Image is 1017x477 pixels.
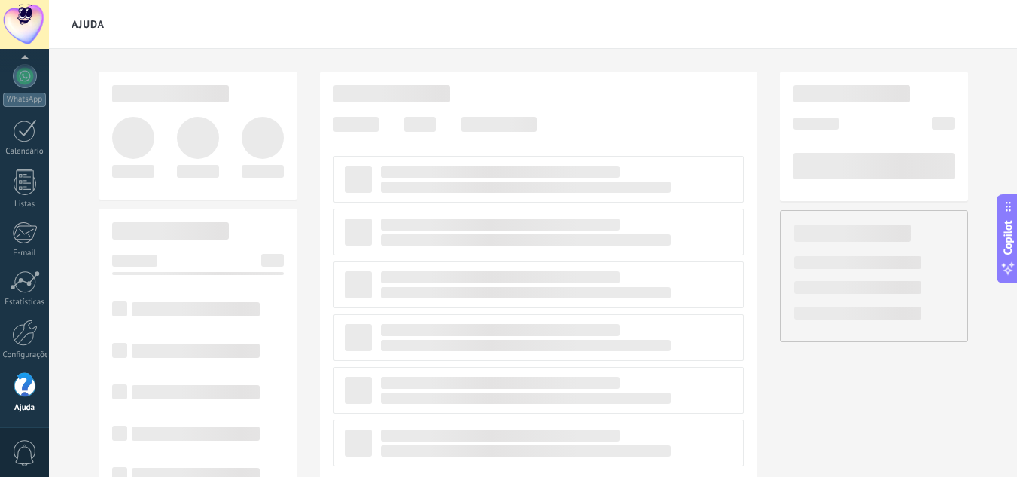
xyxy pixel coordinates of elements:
[3,350,47,360] div: Configurações
[3,147,47,157] div: Calendário
[3,298,47,307] div: Estatísticas
[1000,220,1015,255] span: Copilot
[3,403,47,413] div: Ajuda
[3,249,47,258] div: E-mail
[3,93,46,107] div: WhatsApp
[3,200,47,209] div: Listas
